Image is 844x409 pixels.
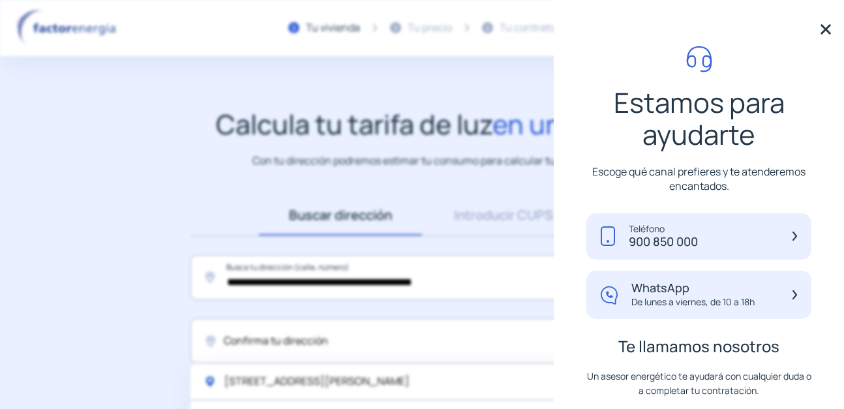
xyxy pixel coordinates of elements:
[686,46,712,72] img: call-headphone.svg
[586,164,811,193] p: Escoge qué canal prefieres y te atenderemos encantados.
[13,9,124,47] img: logo factor
[203,375,217,388] img: location-pin-green.svg
[631,281,755,295] p: WhatsApp
[500,20,556,37] div: Tu contrato
[224,373,410,390] span: [STREET_ADDRESS][PERSON_NAME]
[631,295,755,309] p: De lunes a viernes, de 10 a 18h
[586,87,811,150] p: Estamos para ayudarte
[492,106,629,142] span: en un paso
[224,333,328,350] span: Confirma tu dirección
[306,20,360,37] div: Tu vivienda
[422,195,585,235] a: Introducir CUPS
[408,20,452,37] div: Tu precio
[629,235,698,249] p: 900 850 000
[586,339,811,354] p: Te llamamos nosotros
[259,195,422,235] a: Buscar dirección
[252,153,592,169] p: Con tu dirección podremos estimar tu consumo para calcular tu ahorro.
[629,224,698,235] p: Teléfono
[216,108,629,140] h1: Calcula tu tarifa de luz
[586,369,811,398] p: Un asesor energético te ayudará con cualquier duda o a completar tu contratación.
